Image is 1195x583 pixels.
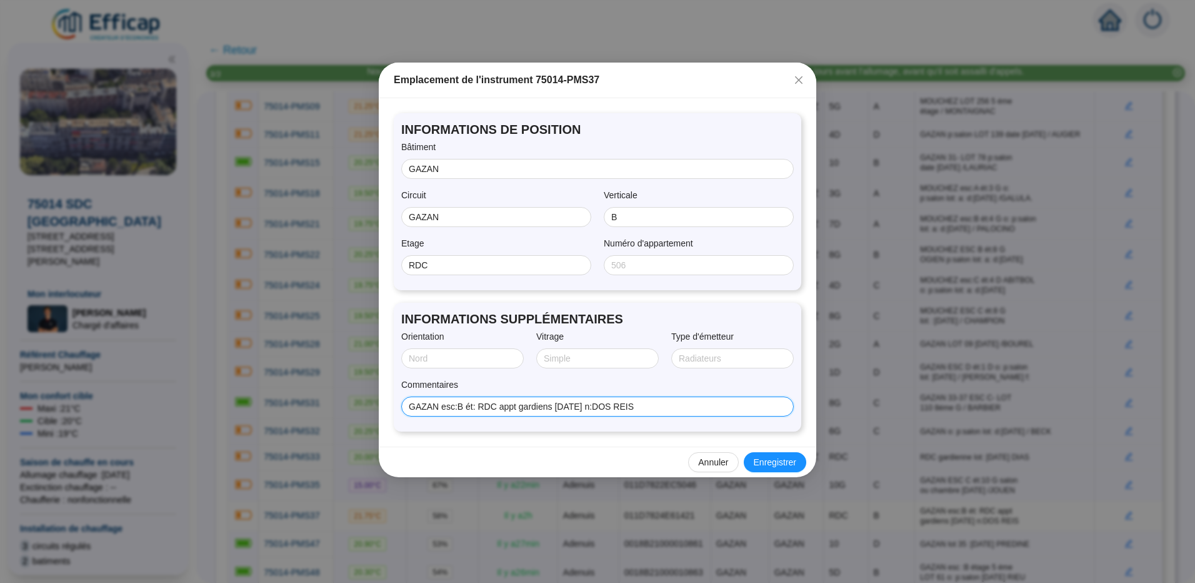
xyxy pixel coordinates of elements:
label: Bâtiment [401,141,444,154]
input: Vitrage [544,352,649,365]
input: Numéro d'appartement [611,259,784,272]
label: Verticale [604,189,646,202]
label: Etage [401,237,432,250]
button: Enregistrer [744,452,806,472]
label: Type d'émetteur [671,330,742,343]
label: Vitrage [536,330,572,343]
input: Etage [409,259,581,272]
span: INFORMATIONS DE POSITION [401,121,794,138]
input: Commentaires [409,400,784,413]
input: Circuit [409,211,581,224]
button: Close [789,70,809,90]
span: Enregistrer [754,456,796,469]
label: Orientation [401,330,452,343]
span: Annuler [698,456,728,469]
span: Fermer [789,75,809,85]
label: Numéro d'appartement [604,237,702,250]
input: Verticale [611,211,784,224]
div: Emplacement de l'instrument 75014-PMS37 [394,73,801,88]
input: Orientation [409,352,514,365]
input: Bâtiment [409,163,784,176]
span: close [794,75,804,85]
label: Circuit [401,189,435,202]
span: INFORMATIONS SUPPLÉMENTAIRES [401,310,794,328]
label: Commentaires [401,378,467,392]
button: Annuler [688,452,738,472]
input: Type d'émetteur [679,352,784,365]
